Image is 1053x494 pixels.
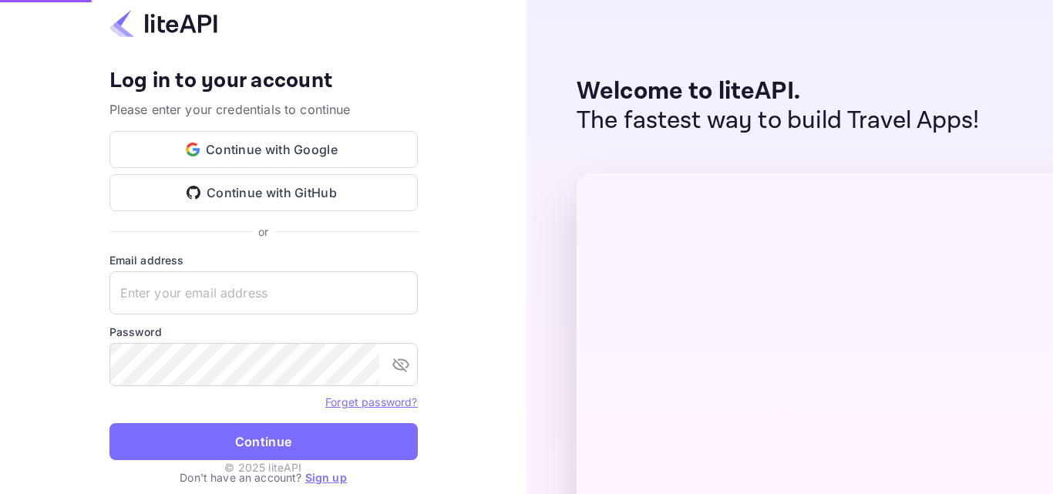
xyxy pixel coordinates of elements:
p: The fastest way to build Travel Apps! [577,106,980,136]
a: Forget password? [325,394,417,409]
h4: Log in to your account [109,68,418,95]
a: Sign up [305,471,347,484]
input: Enter your email address [109,271,418,314]
button: Continue with GitHub [109,174,418,211]
p: Please enter your credentials to continue [109,100,418,119]
button: toggle password visibility [385,349,416,380]
label: Password [109,324,418,340]
a: Forget password? [325,395,417,408]
p: Don't have an account? [109,469,418,486]
button: Continue with Google [109,131,418,168]
button: Continue [109,423,418,460]
p: © 2025 liteAPI [224,459,301,476]
p: or [258,223,268,240]
p: Welcome to liteAPI. [577,77,980,106]
img: liteapi [109,8,217,39]
label: Email address [109,252,418,268]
